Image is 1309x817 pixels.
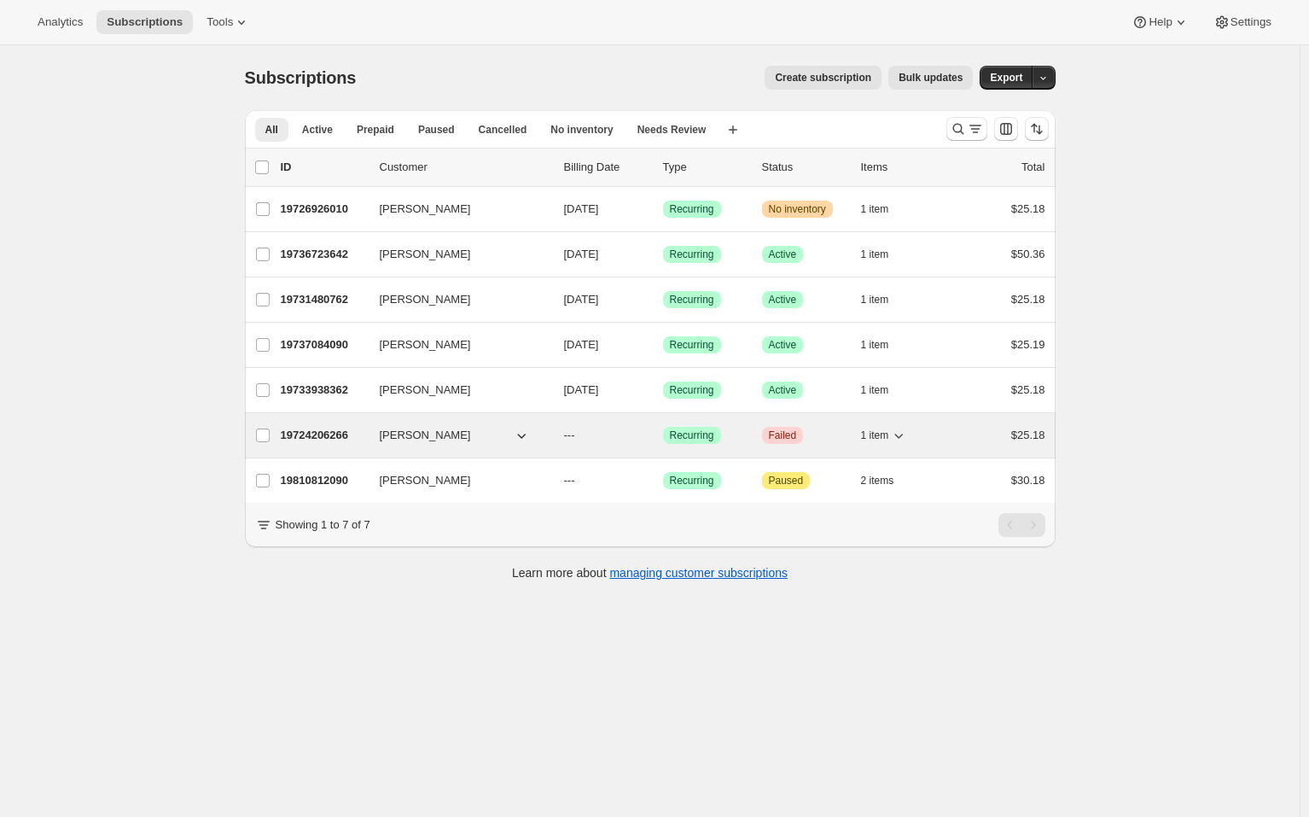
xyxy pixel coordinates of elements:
[276,516,370,534] p: Showing 1 to 7 of 7
[196,10,260,34] button: Tools
[281,291,366,308] p: 19731480762
[564,383,599,396] span: [DATE]
[207,15,233,29] span: Tools
[281,378,1045,402] div: 19733938362[PERSON_NAME][DATE]SuccessRecurringSuccessActive1 item$25.18
[38,15,83,29] span: Analytics
[1230,15,1271,29] span: Settings
[281,159,1045,176] div: IDCustomerBilling DateTypeStatusItemsTotal
[369,331,540,359] button: [PERSON_NAME]
[27,10,93,34] button: Analytics
[369,467,540,494] button: [PERSON_NAME]
[861,333,908,357] button: 1 item
[769,338,797,352] span: Active
[998,513,1045,537] nav: Pagination
[380,201,471,218] span: [PERSON_NAME]
[861,423,908,447] button: 1 item
[380,472,471,489] span: [PERSON_NAME]
[380,159,550,176] p: Customer
[418,123,455,137] span: Paused
[302,123,333,137] span: Active
[1025,117,1049,141] button: Sort the results
[861,429,889,442] span: 1 item
[369,422,540,449] button: [PERSON_NAME]
[994,117,1018,141] button: Customize table column order and visibility
[369,286,540,313] button: [PERSON_NAME]
[281,333,1045,357] div: 19737084090[PERSON_NAME][DATE]SuccessRecurringSuccessActive1 item$25.19
[281,288,1045,312] div: 19731480762[PERSON_NAME][DATE]SuccessRecurringSuccessActive1 item$25.18
[380,427,471,444] span: [PERSON_NAME]
[380,382,471,399] span: [PERSON_NAME]
[564,202,599,215] span: [DATE]
[861,338,889,352] span: 1 item
[380,336,471,353] span: [PERSON_NAME]
[670,202,714,216] span: Recurring
[1021,159,1044,176] p: Total
[769,202,826,216] span: No inventory
[670,383,714,397] span: Recurring
[96,10,193,34] button: Subscriptions
[861,202,889,216] span: 1 item
[380,291,471,308] span: [PERSON_NAME]
[281,201,366,218] p: 19726926010
[1203,10,1282,34] button: Settings
[861,242,908,266] button: 1 item
[265,123,278,137] span: All
[670,293,714,306] span: Recurring
[1011,429,1045,441] span: $25.18
[990,71,1022,85] span: Export
[861,474,894,487] span: 2 items
[765,66,881,90] button: Create subscription
[769,248,797,261] span: Active
[609,566,788,580] a: managing customer subscriptions
[899,71,963,85] span: Bulk updates
[281,423,1045,447] div: 19724206266[PERSON_NAME]---SuccessRecurringCriticalFailed1 item$25.18
[564,159,649,176] p: Billing Date
[1149,15,1172,29] span: Help
[281,382,366,399] p: 19733938362
[769,293,797,306] span: Active
[769,383,797,397] span: Active
[369,376,540,404] button: [PERSON_NAME]
[946,117,987,141] button: Search and filter results
[670,338,714,352] span: Recurring
[769,474,804,487] span: Paused
[281,469,1045,493] div: 19810812090[PERSON_NAME]---SuccessRecurringAttentionPaused2 items$30.18
[861,288,908,312] button: 1 item
[564,338,599,351] span: [DATE]
[663,159,748,176] div: Type
[1011,248,1045,260] span: $50.36
[861,159,946,176] div: Items
[861,469,913,493] button: 2 items
[670,474,714,487] span: Recurring
[369,241,540,268] button: [PERSON_NAME]
[245,68,357,87] span: Subscriptions
[1011,338,1045,351] span: $25.19
[281,159,366,176] p: ID
[670,429,714,442] span: Recurring
[1011,293,1045,306] span: $25.18
[281,242,1045,266] div: 19736723642[PERSON_NAME][DATE]SuccessRecurringSuccessActive1 item$50.36
[861,197,908,221] button: 1 item
[1011,474,1045,487] span: $30.18
[775,71,871,85] span: Create subscription
[357,123,394,137] span: Prepaid
[550,123,613,137] span: No inventory
[670,248,714,261] span: Recurring
[564,293,599,306] span: [DATE]
[1121,10,1199,34] button: Help
[769,429,797,442] span: Failed
[479,123,527,137] span: Cancelled
[281,427,366,444] p: 19724206266
[564,474,575,487] span: ---
[281,197,1045,221] div: 19726926010[PERSON_NAME][DATE]SuccessRecurringWarningNo inventory1 item$25.18
[719,118,747,142] button: Create new view
[564,248,599,260] span: [DATE]
[107,15,183,29] span: Subscriptions
[281,246,366,263] p: 19736723642
[762,159,847,176] p: Status
[980,66,1033,90] button: Export
[281,472,366,489] p: 19810812090
[861,378,908,402] button: 1 item
[380,246,471,263] span: [PERSON_NAME]
[369,195,540,223] button: [PERSON_NAME]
